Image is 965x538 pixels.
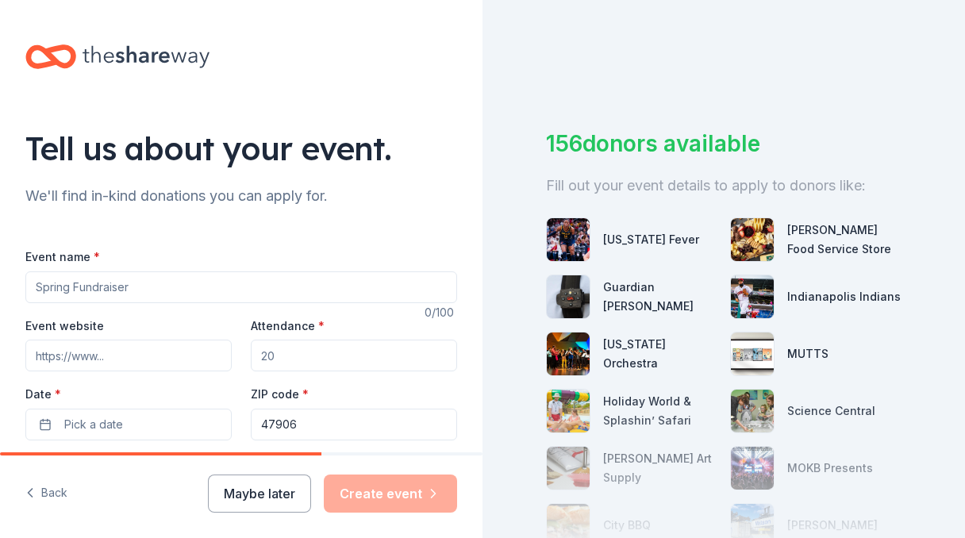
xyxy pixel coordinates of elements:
[251,340,457,371] input: 20
[547,275,590,318] img: photo for Guardian Angel Device
[251,386,309,402] label: ZIP code
[731,275,774,318] img: photo for Indianapolis Indians
[251,409,457,440] input: 12345 (U.S. only)
[25,477,67,510] button: Back
[547,218,590,261] img: photo for Indiana Fever
[787,221,902,259] div: [PERSON_NAME] Food Service Store
[603,230,699,249] div: [US_STATE] Fever
[731,218,774,261] img: photo for Gordon Food Service Store
[603,335,717,373] div: [US_STATE] Orchestra
[25,271,457,303] input: Spring Fundraiser
[208,475,311,513] button: Maybe later
[25,386,232,402] label: Date
[25,318,104,334] label: Event website
[731,332,774,375] img: photo for MUTTS
[64,415,123,434] span: Pick a date
[787,344,829,363] div: MUTTS
[425,303,457,322] div: 0 /100
[25,126,457,171] div: Tell us about your event.
[787,287,901,306] div: Indianapolis Indians
[25,183,457,209] div: We'll find in-kind donations you can apply for.
[25,340,232,371] input: https://www...
[251,318,325,334] label: Attendance
[546,173,902,198] div: Fill out your event details to apply to donors like:
[603,278,717,316] div: Guardian [PERSON_NAME]
[547,332,590,375] img: photo for Minnesota Orchestra
[25,249,100,265] label: Event name
[546,127,902,160] div: 156 donors available
[25,409,232,440] button: Pick a date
